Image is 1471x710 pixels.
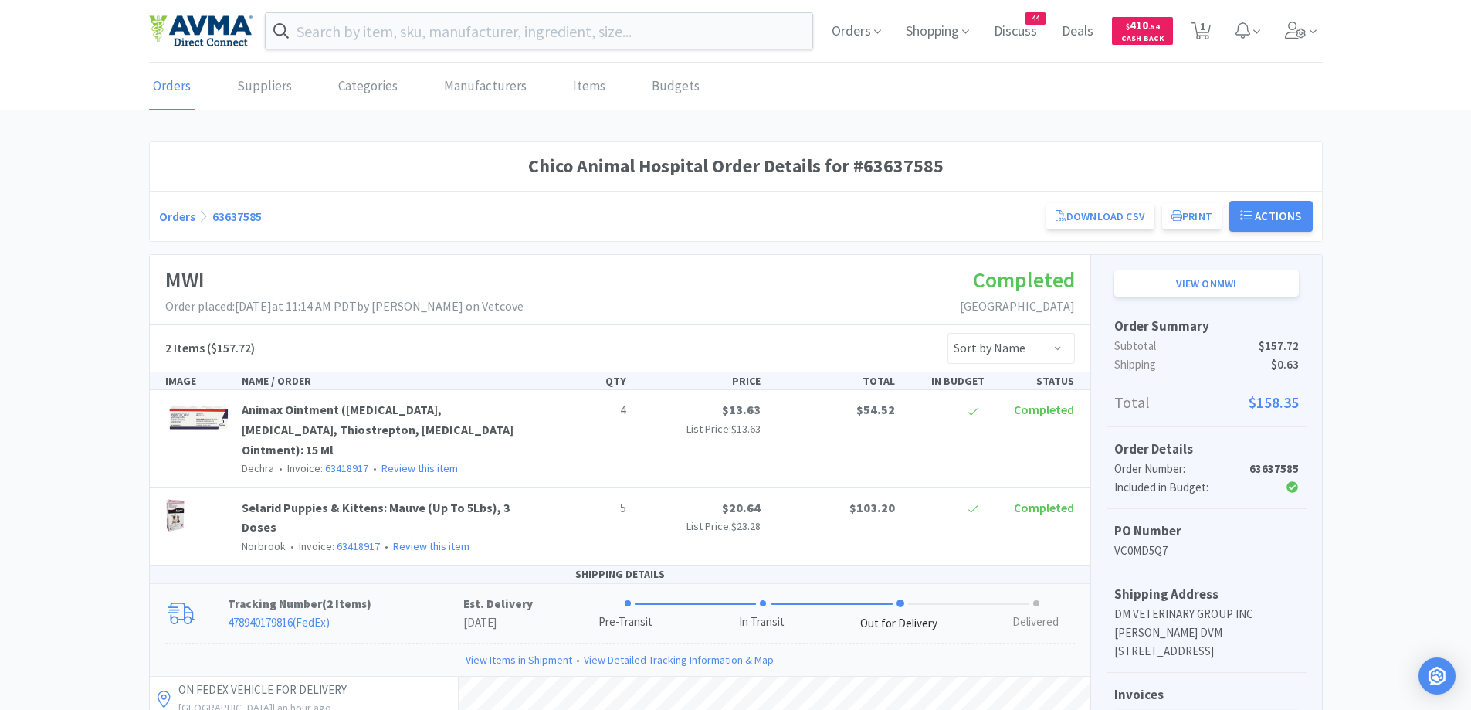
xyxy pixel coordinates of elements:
[1114,478,1237,497] div: Included in Budget:
[165,263,524,297] h1: MWI
[1114,439,1299,460] h5: Order Details
[286,539,380,553] span: Invoice:
[572,651,584,668] span: •
[178,681,454,699] p: ON FEDEX VEHICLE FOR DELIVERY
[569,63,609,110] a: Items
[382,539,391,553] span: •
[466,651,572,668] a: View Items in Shipment
[739,613,785,631] div: In Transit
[722,402,761,417] span: $13.63
[639,518,761,535] p: List Price:
[549,498,626,518] p: 5
[1114,316,1299,337] h5: Order Summary
[165,338,255,358] h5: ($157.72)
[731,519,761,533] span: $23.28
[266,13,813,49] input: Search by item, sku, manufacturer, ingredient, size...
[371,461,379,475] span: •
[1114,355,1299,374] p: Shipping
[901,372,991,389] div: IN BUDGET
[228,595,463,613] p: Tracking Number ( )
[1126,22,1130,32] span: $
[165,400,230,434] img: c3f685acf0f7416b8c45b6554a4ef553_17964.png
[150,566,1090,583] div: SHIPPING DETAILS
[767,372,901,389] div: TOTAL
[1114,337,1299,355] p: Subtotal
[1114,521,1299,542] h5: PO Number
[598,613,652,631] div: Pre-Transit
[1185,26,1217,40] a: 1
[988,25,1043,39] a: Discuss44
[149,15,253,47] img: e4e33dab9f054f5782a47901c742baa9_102.png
[960,297,1075,317] p: [GEOGRAPHIC_DATA]
[288,539,297,553] span: •
[1249,461,1299,476] strong: 63637585
[236,372,543,389] div: NAME / ORDER
[1114,542,1299,560] p: VC0MD5Q7
[325,461,368,475] a: 63418917
[1112,10,1173,52] a: $410.54Cash Back
[463,613,533,632] p: [DATE]
[165,498,186,532] img: 4cc2dc706d2641c6a5d87b3f8cfdd540_319237.png
[1114,584,1299,605] h5: Shipping Address
[639,420,761,437] p: List Price:
[1014,402,1074,417] span: Completed
[334,63,402,110] a: Categories
[1014,500,1074,515] span: Completed
[973,266,1075,294] span: Completed
[1114,270,1299,297] a: View onMWI
[731,422,761,436] span: $13.63
[543,372,632,389] div: QTY
[1148,22,1160,32] span: . 54
[276,461,285,475] span: •
[1418,657,1456,695] div: Open Intercom Messenger
[463,595,533,613] p: Est. Delivery
[228,615,330,630] a: 478940179816(FedEx)
[159,151,1313,181] h1: Chico Animal Hospital Order Details for #63637585
[1229,201,1313,232] button: Actions
[393,539,469,553] a: Review this item
[1012,613,1059,631] div: Delivered
[1121,35,1164,45] span: Cash Back
[584,651,774,668] a: View Detailed Tracking Information & Map
[242,500,510,535] a: Selarid Puppies & Kittens: Mauve (Up To 5Lbs), 3 Doses
[1114,390,1299,415] p: Total
[274,461,368,475] span: Invoice:
[242,402,513,457] a: Animax Ointment ([MEDICAL_DATA], [MEDICAL_DATA], Thiostrepton, [MEDICAL_DATA] Ointment): 15 Ml
[242,461,274,475] span: Dechra
[1056,25,1100,39] a: Deals
[849,500,895,515] span: $103.20
[856,402,895,417] span: $54.52
[549,400,626,420] p: 4
[233,63,296,110] a: Suppliers
[1046,203,1154,229] a: Download CSV
[632,372,767,389] div: PRICE
[149,63,195,110] a: Orders
[212,209,262,224] a: 63637585
[327,596,367,611] span: 2 Items
[1114,685,1299,705] h5: Invoices
[648,63,703,110] a: Budgets
[1126,18,1160,32] span: 410
[165,340,205,355] span: 2 Items
[159,209,195,224] a: Orders
[1271,355,1299,374] span: $0.63
[1259,337,1299,355] span: $157.72
[991,372,1080,389] div: STATUS
[337,539,380,553] a: 63418917
[159,372,236,389] div: IMAGE
[1114,460,1237,478] div: Order Number:
[381,461,458,475] a: Review this item
[242,539,286,553] span: Norbrook
[1114,605,1299,661] p: DM VETERINARY GROUP INC [PERSON_NAME] DVM [STREET_ADDRESS]
[1162,203,1222,229] button: Print
[1025,13,1046,24] span: 44
[165,297,524,317] p: Order placed: [DATE] at 11:14 AM PDT by [PERSON_NAME] on Vetcove
[860,615,937,633] div: Out for Delivery
[1249,390,1299,415] span: $158.35
[722,500,761,515] span: $20.64
[440,63,530,110] a: Manufacturers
